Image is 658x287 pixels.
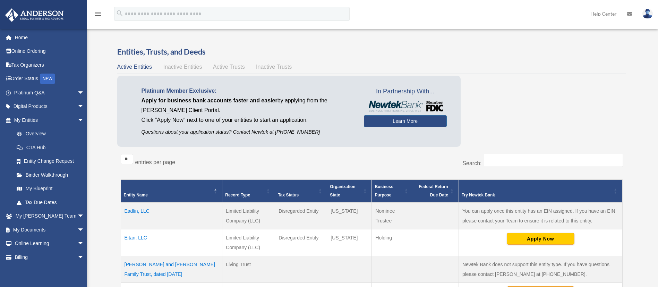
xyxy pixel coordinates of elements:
th: Business Purpose: Activate to sort [372,179,413,202]
td: [PERSON_NAME] and [PERSON_NAME] Family Trust, dated [DATE] [121,256,222,282]
a: Learn More [364,115,447,127]
th: Federal Return Due Date: Activate to sort [413,179,459,202]
td: Eadlin, LLC [121,202,222,229]
td: Limited Liability Company (LLC) [222,202,275,229]
span: Business Purpose [375,184,393,197]
th: Entity Name: Activate to invert sorting [121,179,222,202]
td: You can apply once this entity has an EIN assigned. If you have an EIN please contact your Team t... [459,202,622,229]
span: arrow_drop_down [77,223,91,237]
th: Try Newtek Bank : Activate to sort [459,179,622,202]
a: Binder Walkthrough [10,168,91,182]
td: Holding [372,229,413,256]
a: Order StatusNEW [5,72,95,86]
img: NewtekBankLogoSM.png [367,101,443,112]
td: Nominee Trustee [372,202,413,229]
p: Click "Apply Now" next to one of your entities to start an application. [142,115,353,125]
label: entries per page [135,159,176,165]
span: arrow_drop_down [77,100,91,114]
span: In Partnership With... [364,86,447,97]
td: Living Trust [222,256,275,282]
i: search [116,9,123,17]
span: Active Trusts [213,64,245,70]
td: [US_STATE] [327,202,372,229]
a: Entity Change Request [10,154,91,168]
td: [US_STATE] [327,229,372,256]
img: Anderson Advisors Platinum Portal [3,8,66,22]
a: CTA Hub [10,141,91,154]
a: My [PERSON_NAME] Teamarrow_drop_down [5,209,95,223]
td: Disregarded Entity [275,202,327,229]
p: Questions about your application status? Contact Newtek at [PHONE_NUMBER] [142,128,353,136]
button: Apply Now [507,233,574,245]
a: Platinum Q&Aarrow_drop_down [5,86,95,100]
a: Overview [10,127,88,141]
span: arrow_drop_down [77,209,91,223]
span: Tax Status [278,193,299,197]
h3: Entities, Trusts, and Deeds [117,47,626,57]
span: Entity Name [124,193,148,197]
a: My Documentsarrow_drop_down [5,223,95,237]
span: Organization State [330,184,355,197]
img: User Pic [642,9,653,19]
td: Newtek Bank does not support this entity type. If you have questions please contact [PERSON_NAME]... [459,256,622,282]
a: Home [5,31,95,44]
a: Online Learningarrow_drop_down [5,237,95,251]
td: Disregarded Entity [275,229,327,256]
span: arrow_drop_down [77,250,91,264]
div: Try Newtek Bank [462,191,612,199]
a: Tax Organizers [5,58,95,72]
a: Billingarrow_drop_down [5,250,95,264]
p: by applying from the [PERSON_NAME] Client Portal. [142,96,353,115]
th: Organization State: Activate to sort [327,179,372,202]
span: arrow_drop_down [77,113,91,127]
th: Tax Status: Activate to sort [275,179,327,202]
th: Record Type: Activate to sort [222,179,275,202]
a: Online Ordering [5,44,95,58]
td: Eitan, LLC [121,229,222,256]
div: NEW [40,74,55,84]
a: My Entitiesarrow_drop_down [5,113,91,127]
span: Federal Return Due Date [419,184,448,197]
span: Inactive Trusts [256,64,292,70]
a: Tax Due Dates [10,195,91,209]
span: arrow_drop_down [77,86,91,100]
p: Platinum Member Exclusive: [142,86,353,96]
span: Record Type [225,193,250,197]
a: Digital Productsarrow_drop_down [5,100,95,113]
td: Limited Liability Company (LLC) [222,229,275,256]
i: menu [94,10,102,18]
span: Apply for business bank accounts faster and easier [142,98,277,103]
span: Inactive Entities [163,64,202,70]
label: Search: [462,160,481,166]
a: My Blueprint [10,182,91,196]
span: Active Entities [117,64,152,70]
span: arrow_drop_down [77,237,91,251]
a: menu [94,12,102,18]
